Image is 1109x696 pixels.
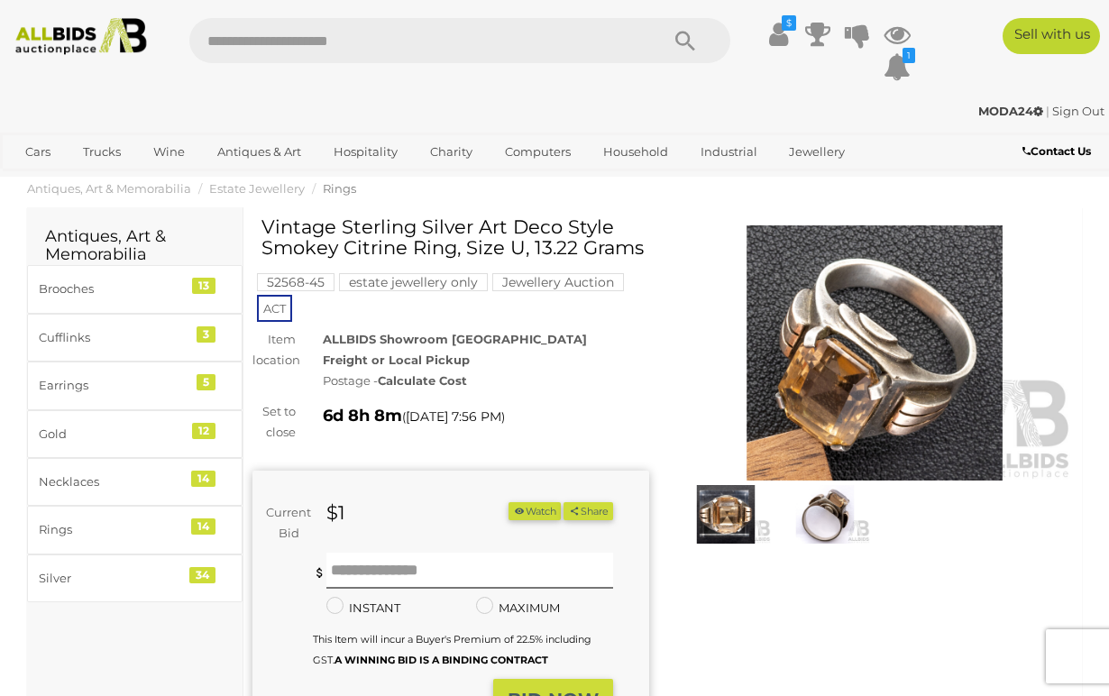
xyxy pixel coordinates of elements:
button: Watch [509,502,561,521]
a: Rings [323,181,356,196]
a: Computers [493,137,582,167]
a: Office [14,167,71,197]
a: Sports [80,167,141,197]
strong: Freight or Local Pickup [323,353,470,367]
div: Current Bid [252,502,313,545]
div: Gold [39,424,188,444]
div: Silver [39,568,188,589]
div: 5 [197,374,215,390]
img: Vintage Sterling Silver Art Deco Style Smokey Citrine Ring, Size U, 13.22 Grams [780,485,870,543]
a: Industrial [689,137,769,167]
a: Jewellery [777,137,857,167]
a: Jewellery Auction [492,275,624,289]
div: 12 [192,423,215,439]
a: Cars [14,137,62,167]
h1: Vintage Sterling Silver Art Deco Style Smokey Citrine Ring, Size U, 13.22 Grams [261,216,645,258]
span: ( ) [402,409,505,424]
small: This Item will incur a Buyer's Premium of 22.5% including GST. [313,633,591,666]
a: Household [591,137,680,167]
a: Estate Jewellery [209,181,305,196]
div: 14 [191,518,215,535]
button: Search [640,18,730,63]
span: ACT [257,295,292,322]
a: MODA24 [978,104,1046,118]
li: Watch this item [509,502,561,521]
strong: ALLBIDS Showroom [GEOGRAPHIC_DATA] [323,332,587,346]
a: Antiques, Art & Memorabilia [27,181,191,196]
strong: $1 [326,501,345,524]
mark: estate jewellery only [339,273,488,291]
div: Brooches [39,279,188,299]
div: 3 [197,326,215,343]
strong: Calculate Cost [378,373,467,388]
a: 52568-45 [257,275,335,289]
a: Antiques & Art [206,137,313,167]
div: 14 [191,471,215,487]
span: | [1046,104,1049,118]
a: 1 [884,50,911,83]
a: Sign Out [1052,104,1104,118]
i: 1 [903,48,915,63]
a: estate jewellery only [339,275,488,289]
mark: 52568-45 [257,273,335,291]
img: Allbids.com.au [8,18,154,55]
div: Earrings [39,375,188,396]
img: Vintage Sterling Silver Art Deco Style Smokey Citrine Ring, Size U, 13.22 Grams [681,485,771,543]
div: Rings [39,519,188,540]
img: Vintage Sterling Silver Art Deco Style Smokey Citrine Ring, Size U, 13.22 Grams [676,225,1073,481]
button: Share [564,502,613,521]
div: Set to close [239,401,309,444]
div: Postage - [323,371,649,391]
a: Cufflinks 3 [27,314,243,362]
div: Item location [239,329,309,371]
a: $ [765,18,792,50]
a: Hospitality [322,137,409,167]
a: Rings 14 [27,506,243,554]
div: Necklaces [39,472,188,492]
span: [DATE] 7:56 PM [406,408,501,425]
a: Brooches 13 [27,265,243,313]
strong: MODA24 [978,104,1043,118]
h2: Antiques, Art & Memorabilia [45,228,225,264]
b: Contact Us [1022,144,1091,158]
a: Necklaces 14 [27,458,243,506]
b: A WINNING BID IS A BINDING CONTRACT [335,654,548,666]
mark: Jewellery Auction [492,273,624,291]
i: $ [782,15,796,31]
a: Gold 12 [27,410,243,458]
a: Wine [142,137,197,167]
label: MAXIMUM [476,598,560,618]
div: 34 [189,567,215,583]
a: Charity [418,137,484,167]
div: Cufflinks [39,327,188,348]
a: Silver 34 [27,554,243,602]
div: 13 [192,278,215,294]
a: Trucks [71,137,133,167]
a: [GEOGRAPHIC_DATA] [150,167,301,197]
strong: 6d 8h 8m [323,406,402,426]
a: Sell with us [1003,18,1100,54]
label: INSTANT [326,598,400,618]
a: Earrings 5 [27,362,243,409]
a: Contact Us [1022,142,1095,161]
